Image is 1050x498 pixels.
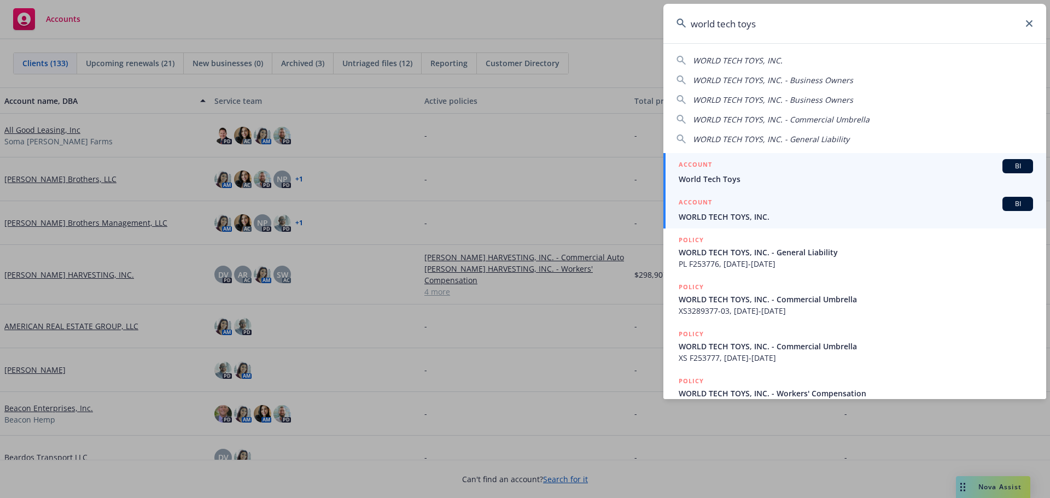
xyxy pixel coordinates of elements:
[663,276,1046,323] a: POLICYWORLD TECH TOYS, INC. - Commercial UmbrellaXS3289377-03, [DATE]-[DATE]
[663,4,1046,43] input: Search...
[693,95,853,105] span: WORLD TECH TOYS, INC. - Business Owners
[679,352,1033,364] span: XS F253777, [DATE]-[DATE]
[679,173,1033,185] span: World Tech Toys
[679,341,1033,352] span: WORLD TECH TOYS, INC. - Commercial Umbrella
[693,114,870,125] span: WORLD TECH TOYS, INC. - Commercial Umbrella
[663,229,1046,276] a: POLICYWORLD TECH TOYS, INC. - General LiabilityPL F253776, [DATE]-[DATE]
[1007,199,1029,209] span: BI
[679,197,712,210] h5: ACCOUNT
[679,376,704,386] h5: POLICY
[679,235,704,245] h5: POLICY
[679,388,1033,399] span: WORLD TECH TOYS, INC. - Workers' Compensation
[679,247,1033,258] span: WORLD TECH TOYS, INC. - General Liability
[693,75,853,85] span: WORLD TECH TOYS, INC. - Business Owners
[663,153,1046,191] a: ACCOUNTBIWorld Tech Toys
[663,370,1046,417] a: POLICYWORLD TECH TOYS, INC. - Workers' Compensation
[679,329,704,339] h5: POLICY
[679,305,1033,317] span: XS3289377-03, [DATE]-[DATE]
[663,323,1046,370] a: POLICYWORLD TECH TOYS, INC. - Commercial UmbrellaXS F253777, [DATE]-[DATE]
[679,211,1033,222] span: WORLD TECH TOYS, INC.
[663,191,1046,229] a: ACCOUNTBIWORLD TECH TOYS, INC.
[1007,161,1029,171] span: BI
[679,159,712,172] h5: ACCOUNT
[693,55,783,66] span: WORLD TECH TOYS, INC.
[679,282,704,292] h5: POLICY
[679,258,1033,269] span: PL F253776, [DATE]-[DATE]
[679,294,1033,305] span: WORLD TECH TOYS, INC. - Commercial Umbrella
[693,134,849,144] span: WORLD TECH TOYS, INC. - General Liability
